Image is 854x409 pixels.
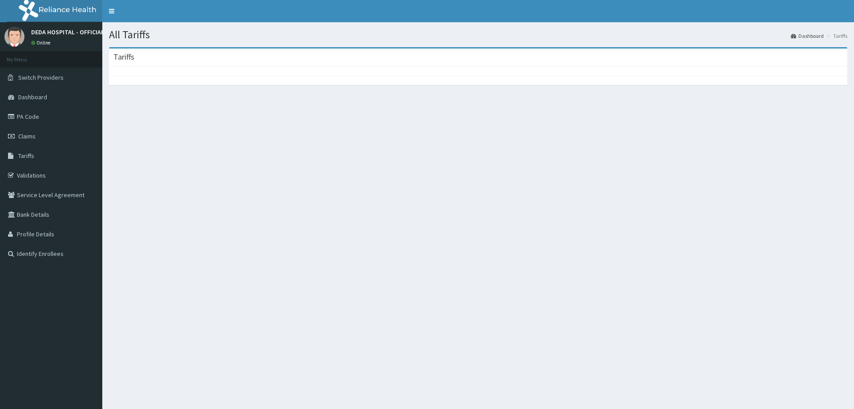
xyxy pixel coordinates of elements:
[791,32,824,40] a: Dashboard
[825,32,847,40] li: Tariffs
[4,27,24,47] img: User Image
[31,40,52,46] a: Online
[18,73,64,81] span: Switch Providers
[18,93,47,101] span: Dashboard
[18,152,34,160] span: Tariffs
[109,29,847,40] h1: All Tariffs
[113,53,134,61] h3: Tariffs
[18,132,36,140] span: Claims
[31,29,104,35] p: DEDA HOSPITAL - OFFICIAL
